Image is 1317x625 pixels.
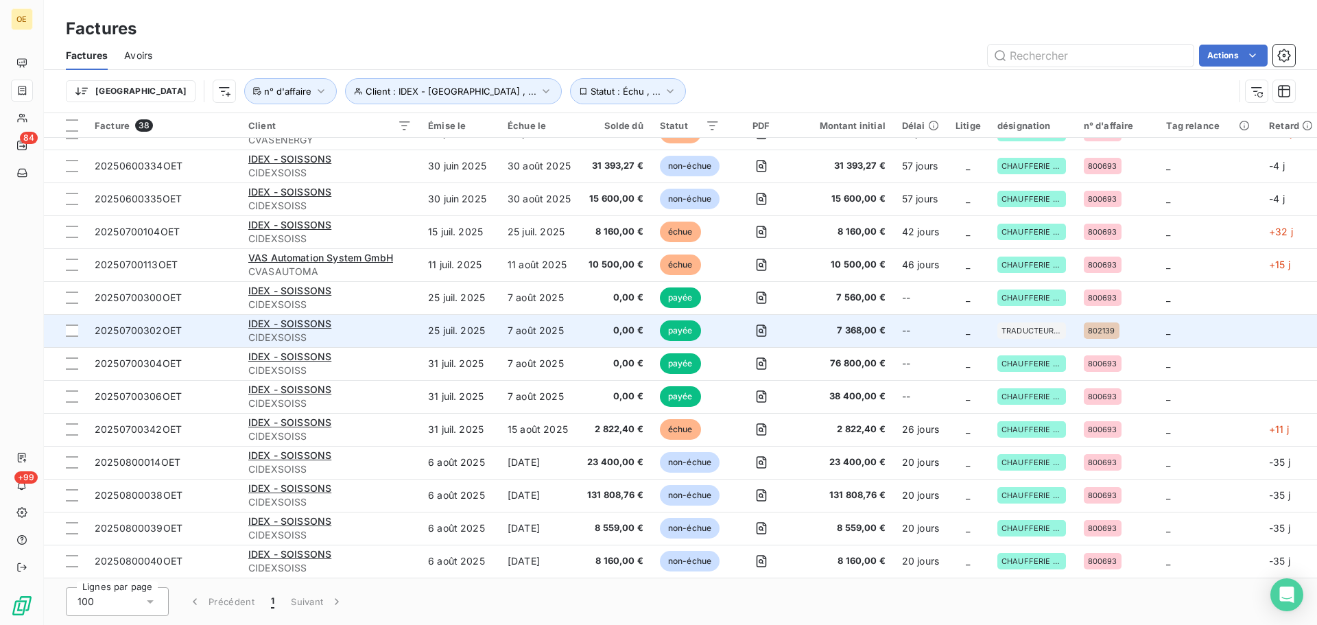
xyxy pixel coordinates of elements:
[966,259,970,270] span: _
[894,545,947,578] td: 20 jours
[1088,392,1117,401] span: 800693
[1088,294,1117,302] span: 800693
[956,120,981,131] div: Litige
[894,413,947,446] td: 26 jours
[244,78,337,104] button: n° d'affaire
[660,222,701,242] span: échue
[248,515,331,527] span: IDEX - SOISSONS
[283,587,352,616] button: Suivant
[95,193,182,204] span: 20250600335OET
[248,384,331,395] span: IDEX - SOISSONS
[591,86,661,97] span: Statut : Échu , ...
[248,120,412,131] div: Client
[803,258,886,272] span: 10 500,00 €
[966,292,970,303] span: _
[988,45,1194,67] input: Rechercher
[1199,45,1268,67] button: Actions
[499,347,579,380] td: 7 août 2025
[894,479,947,512] td: 20 jours
[420,281,499,314] td: 25 juil. 2025
[95,160,182,172] span: 20250600334OET
[1166,259,1170,270] span: _
[660,120,720,131] div: Statut
[248,561,412,575] span: CIDEXSOISS
[997,120,1067,131] div: désignation
[1166,357,1170,369] span: _
[1088,491,1117,499] span: 800693
[499,314,579,347] td: 7 août 2025
[1088,228,1117,236] span: 800693
[660,287,701,308] span: payée
[1166,160,1170,172] span: _
[1001,162,1062,170] span: CHAUFFERIE BIOMASSE DES CISELEURS - SOISSONS
[587,258,643,272] span: 10 500,00 €
[1269,456,1290,468] span: -35 j
[95,390,182,402] span: 20250700306OET
[1166,325,1170,336] span: _
[1001,261,1062,269] span: CHAUFFERIE BIOMASSE DES CISELEURS - SOISSONS
[66,80,195,102] button: [GEOGRAPHIC_DATA]
[420,314,499,347] td: 25 juil. 2025
[420,248,499,281] td: 11 juil. 2025
[248,331,412,344] span: CIDEXSOISS
[248,364,412,377] span: CIDEXSOISS
[95,357,182,369] span: 20250700304OET
[508,120,571,131] div: Échue le
[420,150,499,182] td: 30 juin 2025
[1001,294,1062,302] span: CHAUFFERIE BIOMASSE DES CISELEURS - SOISSONS
[660,353,701,374] span: payée
[248,449,331,461] span: IDEX - SOISSONS
[248,285,331,296] span: IDEX - SOISSONS
[248,548,331,560] span: IDEX - SOISSONS
[1269,522,1290,534] span: -35 j
[248,166,412,180] span: CIDEXSOISS
[1269,489,1290,501] span: -35 j
[966,390,970,402] span: _
[894,446,947,479] td: 20 jours
[95,292,182,303] span: 20250700300OET
[587,390,643,403] span: 0,00 €
[966,193,970,204] span: _
[180,587,263,616] button: Précédent
[660,452,720,473] span: non-échue
[420,512,499,545] td: 6 août 2025
[1269,193,1285,204] span: -4 j
[1088,261,1117,269] span: 800693
[248,482,331,494] span: IDEX - SOISSONS
[803,423,886,436] span: 2 822,40 €
[271,595,274,609] span: 1
[420,380,499,413] td: 31 juil. 2025
[587,456,643,469] span: 23 400,00 €
[587,357,643,370] span: 0,00 €
[499,281,579,314] td: 7 août 2025
[587,324,643,338] span: 0,00 €
[966,226,970,237] span: _
[1001,425,1062,434] span: CHAUFFERIE BIOMASSE DES CISELEURS - SOISSONS
[420,446,499,479] td: 6 août 2025
[1088,557,1117,565] span: 800693
[248,462,412,476] span: CIDEXSOISS
[902,120,939,131] div: Délai
[264,86,311,97] span: n° d'affaire
[966,456,970,468] span: _
[660,255,701,275] span: échue
[587,423,643,436] span: 2 822,40 €
[66,16,137,41] h3: Factures
[420,479,499,512] td: 6 août 2025
[966,555,970,567] span: _
[135,119,153,132] span: 38
[1269,423,1289,435] span: +11 j
[95,555,182,567] span: 20250800040OET
[248,528,412,542] span: CIDEXSOISS
[587,192,643,206] span: 15 600,00 €
[660,320,701,341] span: payée
[11,134,32,156] a: 84
[1088,458,1117,467] span: 800693
[1001,392,1062,401] span: CHAUFFERIE BIOMASSE DES CISELEURS - SOISSONS
[1166,390,1170,402] span: _
[345,78,562,104] button: Client : IDEX - [GEOGRAPHIC_DATA] , ...
[95,456,180,468] span: 20250800014OET
[1166,193,1170,204] span: _
[248,219,331,231] span: IDEX - SOISSONS
[499,413,579,446] td: 15 août 2025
